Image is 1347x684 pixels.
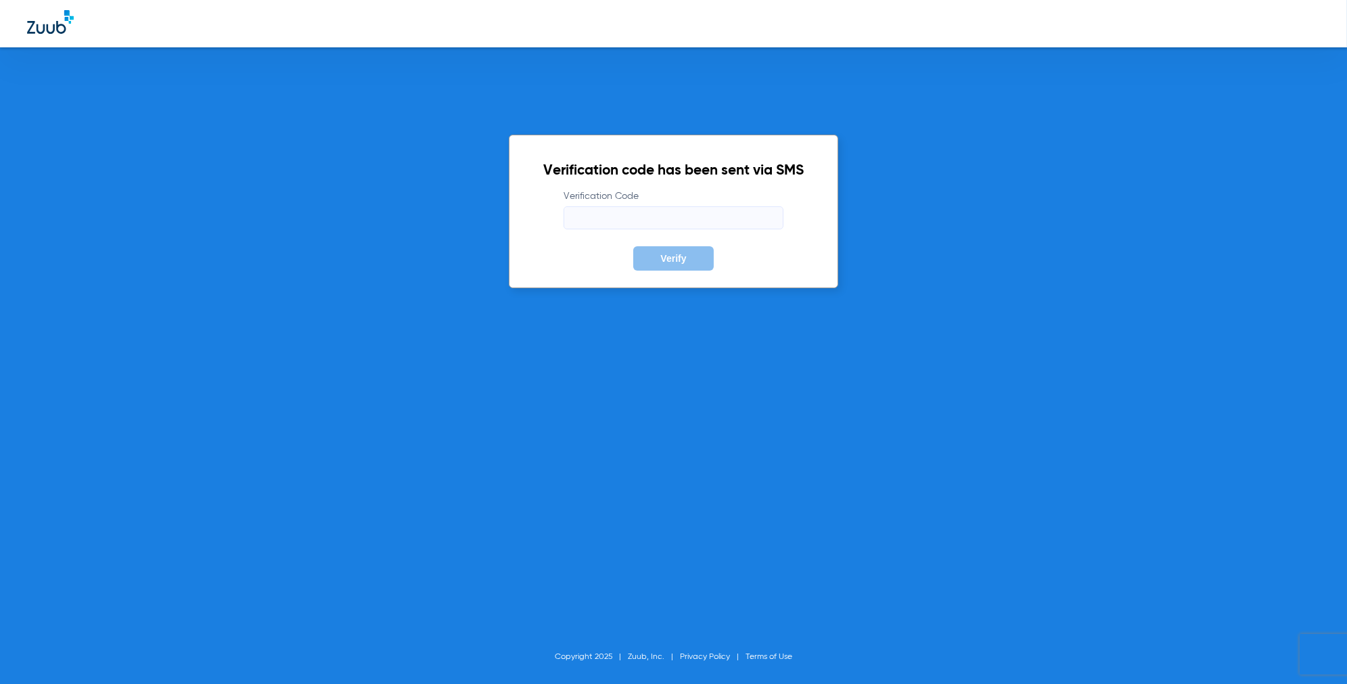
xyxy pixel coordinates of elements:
input: Verification Code [564,206,783,229]
button: Verify [633,246,713,271]
label: Verification Code [564,189,783,229]
span: Verify [660,253,686,264]
img: Zuub Logo [27,10,74,34]
a: Terms of Use [746,653,792,661]
h2: Verification code has been sent via SMS [543,164,804,178]
li: Zuub, Inc. [628,650,680,664]
li: Copyright 2025 [555,650,628,664]
a: Privacy Policy [680,653,730,661]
